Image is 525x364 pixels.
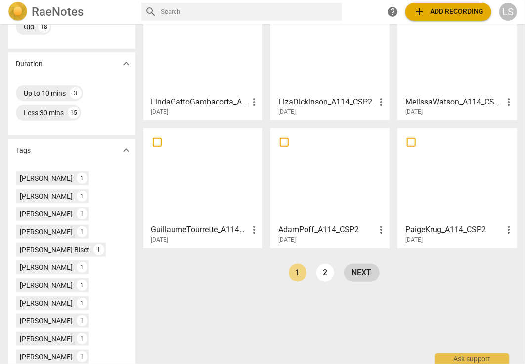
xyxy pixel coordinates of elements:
div: 15 [68,107,80,119]
input: Search [161,4,339,20]
a: next [344,264,380,282]
div: [PERSON_NAME] [20,334,73,344]
a: Page 1 is your current page [289,264,306,282]
span: add [413,6,425,18]
div: Less 30 mins [24,108,64,118]
p: Duration [16,59,43,69]
img: Logo [8,2,28,22]
a: LindaGattoGambacorta_A114_CSP2[DATE] [147,4,259,116]
div: [PERSON_NAME] [20,298,73,308]
span: more_vert [248,224,260,236]
button: LS [499,3,517,21]
h3: GuillaumeTourrette_A114_CSP2 [151,224,248,236]
a: PaigeKrug_A114_CSP2[DATE] [401,132,513,244]
a: LogoRaeNotes [8,2,133,22]
div: 1 [77,226,87,237]
div: 1 [77,262,87,273]
div: 1 [77,191,87,202]
span: more_vert [375,224,387,236]
div: [PERSON_NAME] [20,280,73,290]
div: Ask support [435,353,509,364]
span: [DATE] [405,236,423,244]
h2: RaeNotes [32,5,84,19]
a: Help [384,3,401,21]
span: [DATE] [278,108,296,116]
a: Page 2 [316,264,334,282]
div: 1 [77,280,87,291]
a: GuillaumeTourrette_A114_CSP2[DATE] [147,132,259,244]
h3: LizaDickinson_A114_CSP2 [278,96,375,108]
button: Show more [119,56,133,71]
div: 1 [77,298,87,309]
div: 1 [93,244,104,255]
span: [DATE] [151,236,169,244]
div: [PERSON_NAME] [20,227,73,237]
div: 1 [77,351,87,362]
button: Show more [119,143,133,157]
span: expand_more [120,144,132,156]
button: Upload [405,3,491,21]
span: help [387,6,398,18]
span: Add recording [413,6,483,18]
span: [DATE] [278,236,296,244]
div: 18 [38,21,50,33]
h3: AdamPoff_A114_CSP2 [278,224,375,236]
span: more_vert [375,96,387,108]
div: Up to 10 mins [24,88,66,98]
span: more_vert [248,96,260,108]
div: 1 [77,173,87,184]
div: 1 [77,315,87,326]
div: [PERSON_NAME] [20,209,73,219]
div: 1 [77,208,87,219]
span: search [145,6,157,18]
div: [PERSON_NAME] [20,352,73,362]
div: [PERSON_NAME] [20,262,73,272]
span: [DATE] [151,108,169,116]
a: LizaDickinson_A114_CSP2[DATE] [274,4,386,116]
p: Tags [16,145,31,156]
h3: LindaGattoGambacorta_A114_CSP2 [151,96,248,108]
div: [PERSON_NAME] [20,173,73,183]
a: AdamPoff_A114_CSP2[DATE] [274,132,386,244]
span: expand_more [120,58,132,70]
span: more_vert [503,96,515,108]
div: Old [24,22,34,32]
span: [DATE] [405,108,423,116]
div: [PERSON_NAME] [20,191,73,201]
h3: MelissaWatson_A114_CSP2 [405,96,502,108]
div: [PERSON_NAME] [20,316,73,326]
div: 1 [77,333,87,344]
div: [PERSON_NAME] Biset [20,245,89,255]
h3: PaigeKrug_A114_CSP2 [405,224,502,236]
a: MelissaWatson_A114_CSP2[DATE] [401,4,513,116]
div: 3 [70,87,82,99]
span: more_vert [503,224,515,236]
